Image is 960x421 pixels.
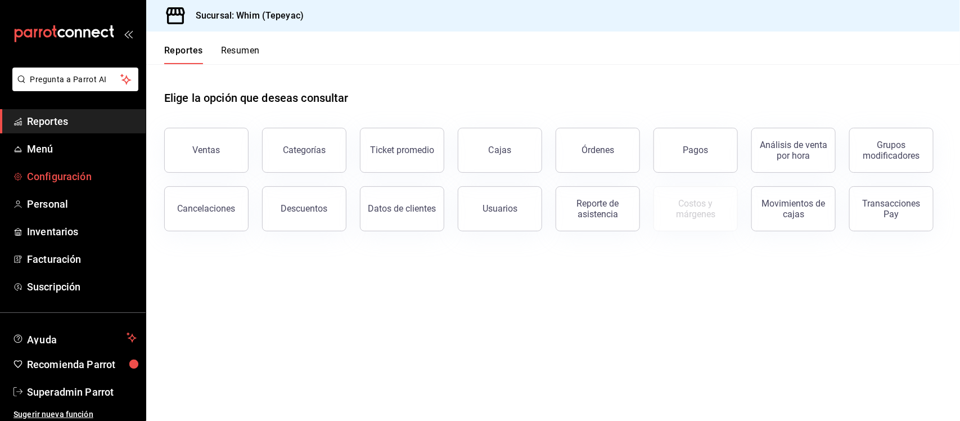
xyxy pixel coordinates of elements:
div: Usuarios [483,203,517,214]
div: Análisis de venta por hora [759,140,828,161]
button: Órdenes [556,128,640,173]
div: Descuentos [281,203,328,214]
button: Descuentos [262,186,346,231]
button: Contrata inventarios para ver este reporte [653,186,738,231]
span: Inventarios [27,224,137,239]
button: Ticket promedio [360,128,444,173]
button: Grupos modificadores [849,128,934,173]
div: Datos de clientes [368,203,436,214]
button: Reporte de asistencia [556,186,640,231]
button: Pagos [653,128,738,173]
button: Datos de clientes [360,186,444,231]
div: Transacciones Pay [857,198,926,220]
button: Categorías [262,128,346,173]
button: Ventas [164,128,249,173]
div: Pagos [683,145,709,155]
h3: Sucursal: Whim (Tepeyac) [187,9,304,23]
div: Ticket promedio [370,145,434,155]
div: Grupos modificadores [857,140,926,161]
div: navigation tabs [164,45,260,64]
span: Superadmin Parrot [27,384,137,400]
div: Costos y márgenes [661,198,731,220]
button: Resumen [221,45,260,64]
span: Sugerir nueva función [13,409,137,420]
div: Cajas [489,144,512,157]
a: Cajas [458,128,542,173]
button: Cancelaciones [164,186,249,231]
button: Transacciones Pay [849,186,934,231]
button: Análisis de venta por hora [751,128,836,173]
div: Movimientos de cajas [759,198,828,220]
span: Configuración [27,169,137,184]
span: Ayuda [27,331,122,344]
span: Facturación [27,252,137,267]
span: Personal [27,196,137,212]
span: Reportes [27,114,137,129]
div: Cancelaciones [178,203,236,214]
div: Ventas [193,145,220,155]
span: Suscripción [27,279,137,294]
div: Órdenes [582,145,614,155]
div: Reporte de asistencia [563,198,633,220]
span: Pregunta a Parrot AI [30,74,121,86]
button: Usuarios [458,186,542,231]
span: Recomienda Parrot [27,357,137,372]
button: open_drawer_menu [124,29,133,38]
button: Pregunta a Parrot AI [12,68,138,91]
button: Reportes [164,45,203,64]
h1: Elige la opción que deseas consultar [164,89,349,106]
button: Movimientos de cajas [751,186,836,231]
a: Pregunta a Parrot AI [8,82,138,93]
div: Categorías [283,145,326,155]
span: Menú [27,141,137,156]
